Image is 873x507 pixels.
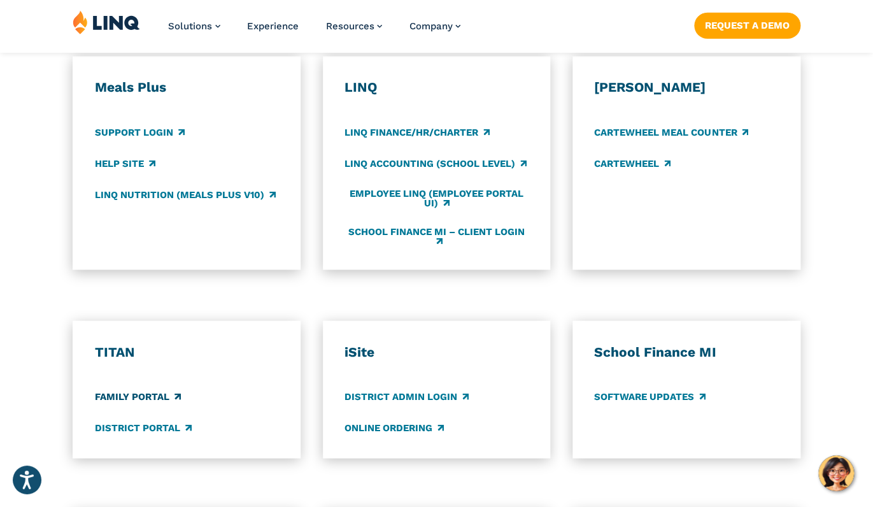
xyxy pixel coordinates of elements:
[95,157,155,171] a: Help Site
[344,422,444,436] a: Online Ordering
[594,344,778,361] h3: School Finance MI
[95,80,279,97] h3: Meals Plus
[594,125,748,139] a: CARTEWHEEL Meal Counter
[95,390,181,404] a: Family Portal
[694,13,800,38] a: Request a Demo
[594,157,671,171] a: CARTEWHEEL
[95,188,276,202] a: LINQ Nutrition (Meals Plus v10)
[95,422,192,436] a: District Portal
[325,20,374,32] span: Resources
[344,188,529,209] a: Employee LINQ (Employee Portal UI)
[344,344,529,361] h3: iSite
[409,20,460,32] a: Company
[818,455,854,491] button: Hello, have a question? Let’s chat.
[344,80,529,97] h3: LINQ
[344,125,490,139] a: LINQ Finance/HR/Charter
[594,390,706,404] a: Software Updates
[168,20,220,32] a: Solutions
[73,10,140,34] img: LINQ | K‑12 Software
[95,125,185,139] a: Support Login
[325,20,382,32] a: Resources
[168,10,460,52] nav: Primary Navigation
[344,157,527,171] a: LINQ Accounting (school level)
[95,344,279,361] h3: TITAN
[344,390,469,404] a: District Admin Login
[168,20,212,32] span: Solutions
[247,20,299,32] a: Experience
[694,10,800,38] nav: Button Navigation
[409,20,452,32] span: Company
[594,80,778,97] h3: [PERSON_NAME]
[344,226,529,247] a: School Finance MI – Client Login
